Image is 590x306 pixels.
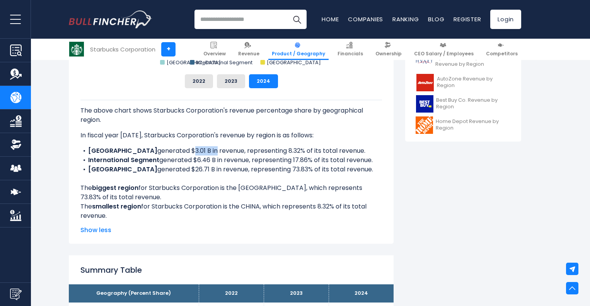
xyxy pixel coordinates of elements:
a: Home [322,15,339,23]
span: Product / Geography [272,51,325,57]
img: HD logo [416,116,433,134]
img: BBY logo [416,95,434,113]
span: Show less [80,226,382,235]
a: Login [490,10,521,29]
p: In fiscal year [DATE], Starbucks Corporation's revenue by region is as follows: [80,131,382,140]
span: CEO Salary / Employees [414,51,474,57]
p: The above chart shows Starbucks Corporation's revenue percentage share by geographical region. [80,106,382,125]
a: Financials [334,39,367,60]
th: Geography (Percent Share) [69,284,199,303]
li: generated $3.01 B in revenue, representing 8.32% of its total revenue. [80,146,382,156]
a: Companies [348,15,383,23]
button: Search [287,10,307,29]
span: Hyatt Hotels Corporation Revenue by Region [435,55,511,68]
img: H logo [416,53,433,70]
div: Starbucks Corporation [90,45,155,54]
span: Financials [338,51,363,57]
a: Blog [428,15,444,23]
button: 2022 [185,74,213,88]
button: 2023 [217,74,245,88]
img: Ownership [10,139,22,150]
text: International Segment [196,59,252,66]
li: generated $6.46 B in revenue, representing 17.86% of its total revenue. [80,156,382,165]
h2: Summary Table [80,264,382,276]
li: generated $26.71 B in revenue, representing 73.83% of its total revenue. [80,165,382,174]
a: Overview [200,39,229,60]
img: AZO logo [416,74,435,91]
img: Bullfincher logo [69,10,152,28]
span: Ownership [375,51,402,57]
th: 2022 [199,284,264,303]
a: + [161,42,176,56]
img: SBUX logo [69,42,84,56]
b: [GEOGRAPHIC_DATA] [88,146,157,155]
a: Revenue [235,39,263,60]
text: [GEOGRAPHIC_DATA] [267,59,321,66]
a: CEO Salary / Employees [411,39,477,60]
a: Home Depot Revenue by Region [411,115,515,136]
a: AutoZone Revenue by Region [411,72,515,93]
button: 2024 [249,74,278,88]
span: Home Depot Revenue by Region [436,118,511,132]
span: Overview [203,51,226,57]
b: smallest region [92,202,141,211]
a: Register [454,15,481,23]
th: 2023 [264,284,329,303]
span: Revenue [238,51,259,57]
a: Ranking [392,15,419,23]
span: Best Buy Co. Revenue by Region [436,97,511,110]
a: Hyatt Hotels Corporation Revenue by Region [411,51,515,72]
b: biggest region [92,183,138,192]
span: AutoZone Revenue by Region [437,76,511,89]
a: Ownership [372,39,405,60]
a: Competitors [483,39,521,60]
b: International Segment [88,156,159,164]
a: Go to homepage [69,10,152,28]
div: The for Starbucks Corporation is the [GEOGRAPHIC_DATA], which represents 73.83% of its total reve... [80,100,382,221]
a: Product / Geography [268,39,329,60]
th: 2024 [329,284,394,303]
span: Competitors [486,51,518,57]
b: [GEOGRAPHIC_DATA] [88,165,157,174]
a: Best Buy Co. Revenue by Region [411,93,515,115]
text: [GEOGRAPHIC_DATA] [167,59,221,66]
